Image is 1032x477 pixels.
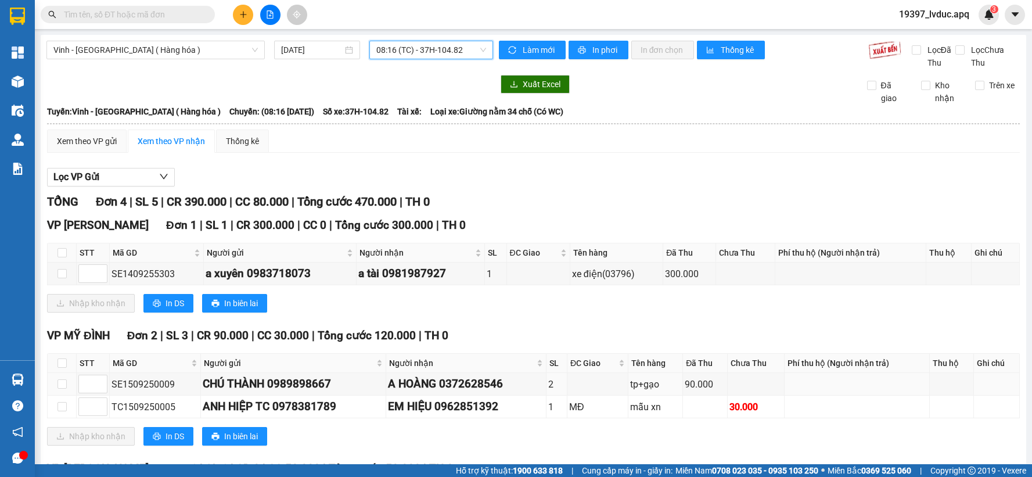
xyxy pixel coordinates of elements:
[923,44,955,69] span: Lọc Đã Thu
[297,195,397,209] span: Tổng cước 470.000
[153,299,161,309] span: printer
[47,107,221,116] b: Tuyến: Vinh - [GEOGRAPHIC_DATA] ( Hàng hóa )
[861,466,911,475] strong: 0369 525 060
[211,432,220,442] span: printer
[130,195,132,209] span: |
[592,44,619,56] span: In phơi
[329,218,332,232] span: |
[572,267,661,281] div: xe điện(03796)
[12,134,24,146] img: warehouse-icon
[112,267,202,281] div: SE1409255303
[200,218,203,232] span: |
[388,375,544,393] div: A HOÀNG 0372628546
[112,377,199,392] div: SE1509250009
[159,172,168,181] span: down
[206,265,354,282] div: a xuyên 0983718073
[166,329,188,342] span: SL 3
[663,243,716,263] th: Đã Thu
[419,329,422,342] span: |
[430,105,563,118] span: Loại xe: Giường nằm 34 chỗ (Có WC)
[206,462,228,475] span: SL 1
[47,218,149,232] span: VP [PERSON_NAME]
[570,357,616,370] span: ĐC Giao
[405,195,430,209] span: TH 0
[926,243,972,263] th: Thu hộ
[706,46,716,55] span: bar-chart
[233,5,253,25] button: plus
[138,135,205,148] div: Xem theo VP nhận
[329,462,420,475] span: Tổng cước 50.000
[110,396,201,418] td: TC1509250005
[510,246,558,259] span: ĐC Giao
[930,354,973,373] th: Thu hộ
[207,246,344,259] span: Người gửi
[231,218,233,232] span: |
[775,243,926,263] th: Phí thu hộ (Người nhận trả)
[487,267,505,281] div: 1
[153,432,161,442] span: printer
[582,464,673,477] span: Cung cấp máy in - giấy in:
[293,10,301,19] span: aim
[226,135,259,148] div: Thống kê
[685,377,725,392] div: 90.000
[202,294,267,313] button: printerIn biên lai
[335,218,433,232] span: Tổng cước 300.000
[1010,9,1020,20] span: caret-down
[251,329,254,342] span: |
[202,427,267,446] button: printerIn biên lai
[984,79,1019,92] span: Trên xe
[281,44,342,56] input: 15/09/2025
[485,243,507,263] th: SL
[376,41,486,59] span: 08:16 (TC) - 37H-104.82
[113,246,192,259] span: Mã GD
[203,398,384,415] div: ANH HIỆP TC 0978381789
[920,464,922,477] span: |
[868,41,901,59] img: 9k=
[257,329,309,342] span: CC 30.000
[260,5,281,25] button: file-add
[112,400,199,414] div: TC1509250005
[665,267,714,281] div: 300.000
[992,5,996,13] span: 3
[358,265,483,282] div: a tài 0981987927
[990,5,998,13] sup: 3
[96,195,127,209] span: Đơn 4
[359,246,473,259] span: Người nhận
[204,357,374,370] span: Người gửi
[785,354,930,373] th: Phí thu hộ (Người nhận trả)
[984,9,994,20] img: icon-new-feature
[77,354,110,373] th: STT
[876,79,912,105] span: Đã giao
[47,462,149,475] span: VP [PERSON_NAME]
[974,354,1020,373] th: Ghi chú
[930,79,966,105] span: Kho nhận
[236,218,294,232] span: CR 300.000
[546,354,567,373] th: SL
[397,105,422,118] span: Tài xế:
[53,170,99,184] span: Lọc VP Gửi
[631,41,695,59] button: In đơn chọn
[510,80,518,89] span: download
[828,464,911,477] span: Miền Bắc
[630,400,681,414] div: mẫu xn
[628,354,683,373] th: Tên hàng
[57,135,117,148] div: Xem theo VP gửi
[729,400,782,414] div: 30.000
[569,400,626,414] div: MĐ
[513,466,563,475] strong: 1900 633 818
[318,329,416,342] span: Tổng cước 120.000
[167,195,226,209] span: CR 390.000
[236,462,260,475] span: CR 0
[548,400,565,414] div: 1
[12,76,24,88] img: warehouse-icon
[166,218,197,232] span: Đơn 1
[570,243,664,263] th: Tên hàng
[821,468,825,473] span: ⚪️
[571,464,573,477] span: |
[12,163,24,175] img: solution-icon
[143,427,193,446] button: printerIn DS
[135,195,158,209] span: SL 5
[429,462,453,475] span: TH 0
[239,10,247,19] span: plus
[235,195,289,209] span: CC 80.000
